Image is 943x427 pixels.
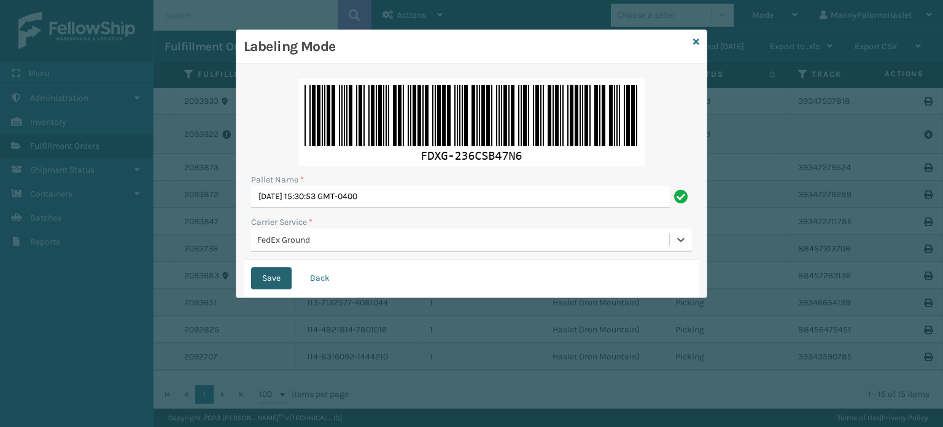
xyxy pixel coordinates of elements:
[298,79,645,166] img: 1HvyYYAAAAGSURBVAMAimQlaj7MBmwAAAAASUVORK5CYII=
[299,267,341,289] button: Back
[251,267,292,289] button: Save
[257,233,670,246] div: FedEx Ground
[251,173,304,186] label: Pallet Name
[251,216,312,229] label: Carrier Service
[244,37,688,56] h3: Labeling Mode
